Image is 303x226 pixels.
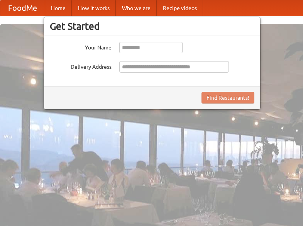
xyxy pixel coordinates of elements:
[201,92,254,104] button: Find Restaurants!
[45,0,72,16] a: Home
[50,61,112,71] label: Delivery Address
[50,42,112,51] label: Your Name
[157,0,203,16] a: Recipe videos
[116,0,157,16] a: Who we are
[50,20,254,32] h3: Get Started
[0,0,45,16] a: FoodMe
[72,0,116,16] a: How it works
